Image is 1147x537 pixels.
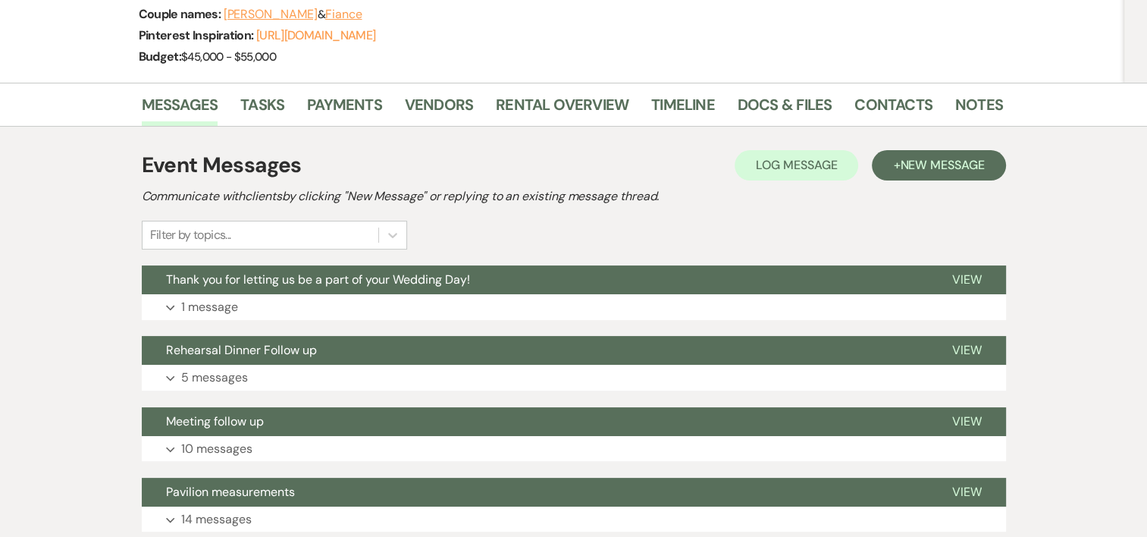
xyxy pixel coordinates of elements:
[928,407,1006,436] button: View
[166,272,470,287] span: Thank you for letting us be a part of your Wedding Day!
[139,6,224,22] span: Couple names:
[142,478,928,507] button: Pavilion measurements
[181,510,252,529] p: 14 messages
[166,342,317,358] span: Rehearsal Dinner Follow up
[142,187,1006,206] h2: Communicate with clients by clicking "New Message" or replying to an existing message thread.
[405,93,473,126] a: Vendors
[651,93,715,126] a: Timeline
[854,93,932,126] a: Contacts
[142,93,218,126] a: Messages
[325,8,362,20] button: Fiance
[735,150,858,181] button: Log Message
[928,265,1006,294] button: View
[181,297,238,317] p: 1 message
[307,93,382,126] a: Payments
[139,27,256,43] span: Pinterest Inspiration:
[240,93,284,126] a: Tasks
[181,368,248,388] p: 5 messages
[928,336,1006,365] button: View
[955,93,1003,126] a: Notes
[142,507,1006,532] button: 14 messages
[224,7,362,22] span: &
[142,149,302,181] h1: Event Messages
[142,407,928,436] button: Meeting follow up
[952,272,982,287] span: View
[142,265,928,294] button: Thank you for letting us be a part of your Wedding Day!
[952,484,982,500] span: View
[166,484,295,500] span: Pavilion measurements
[142,294,1006,320] button: 1 message
[224,8,318,20] button: [PERSON_NAME]
[900,157,984,173] span: New Message
[142,365,1006,391] button: 5 messages
[181,439,252,459] p: 10 messages
[181,49,276,64] span: $45,000 - $55,000
[166,413,264,429] span: Meeting follow up
[756,157,837,173] span: Log Message
[952,342,982,358] span: View
[139,49,182,64] span: Budget:
[952,413,982,429] span: View
[928,478,1006,507] button: View
[150,226,231,244] div: Filter by topics...
[496,93,628,126] a: Rental Overview
[738,93,832,126] a: Docs & Files
[142,336,928,365] button: Rehearsal Dinner Follow up
[872,150,1005,181] button: +New Message
[256,27,375,43] a: [URL][DOMAIN_NAME]
[142,436,1006,462] button: 10 messages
